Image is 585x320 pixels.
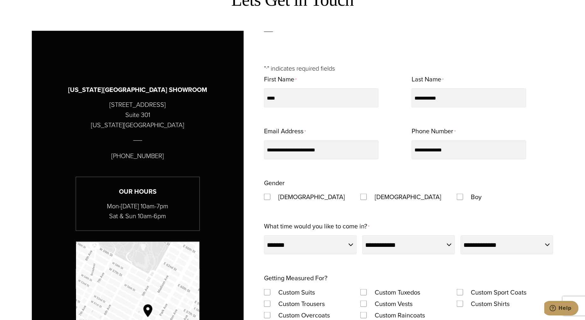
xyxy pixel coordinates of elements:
p: Mon-[DATE] 10am-7pm Sat & Sun 10am-6pm [76,201,199,221]
label: [DEMOGRAPHIC_DATA] [368,191,448,203]
p: " " indicates required fields [264,63,553,73]
legend: Gender [264,177,285,189]
label: Email Address [264,125,306,138]
p: [STREET_ADDRESS] Suite 301 [US_STATE][GEOGRAPHIC_DATA] [91,100,184,130]
label: [DEMOGRAPHIC_DATA] [272,191,351,203]
label: Last Name [412,73,443,86]
h3: Our Hours [76,187,199,197]
label: Custom Shirts [465,298,516,310]
h3: [US_STATE][GEOGRAPHIC_DATA] SHOWROOM [68,85,207,95]
p: [PHONE_NUMBER] [111,151,164,161]
label: Custom Sport Coats [465,287,533,298]
label: Custom Suits [272,287,321,298]
label: Phone Number [412,125,456,138]
label: Boy [465,191,488,203]
iframe: Opens a widget where you can chat to one of our agents [544,301,579,317]
label: Custom Vests [368,298,419,310]
legend: Getting Measured For? [264,272,327,284]
label: What time would you like to come in? [264,220,369,233]
label: Custom Trousers [272,298,331,310]
label: Custom Tuxedos [368,287,427,298]
label: First Name [264,73,296,86]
